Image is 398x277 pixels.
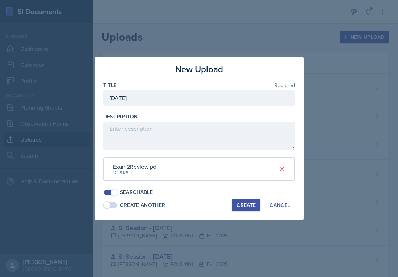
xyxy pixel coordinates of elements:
div: Exam2Review.pdf [113,162,158,171]
button: Cancel [265,199,295,211]
label: Title [103,82,117,89]
h3: New Upload [175,63,223,76]
button: Create [232,199,260,211]
div: Create [237,202,256,208]
div: Create Another [120,201,165,209]
input: Enter title [103,90,295,106]
div: Searchable [120,188,153,196]
span: Required [274,83,295,88]
div: 121.5 KB [113,170,158,176]
div: Cancel [270,202,290,208]
label: Description [103,113,138,120]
